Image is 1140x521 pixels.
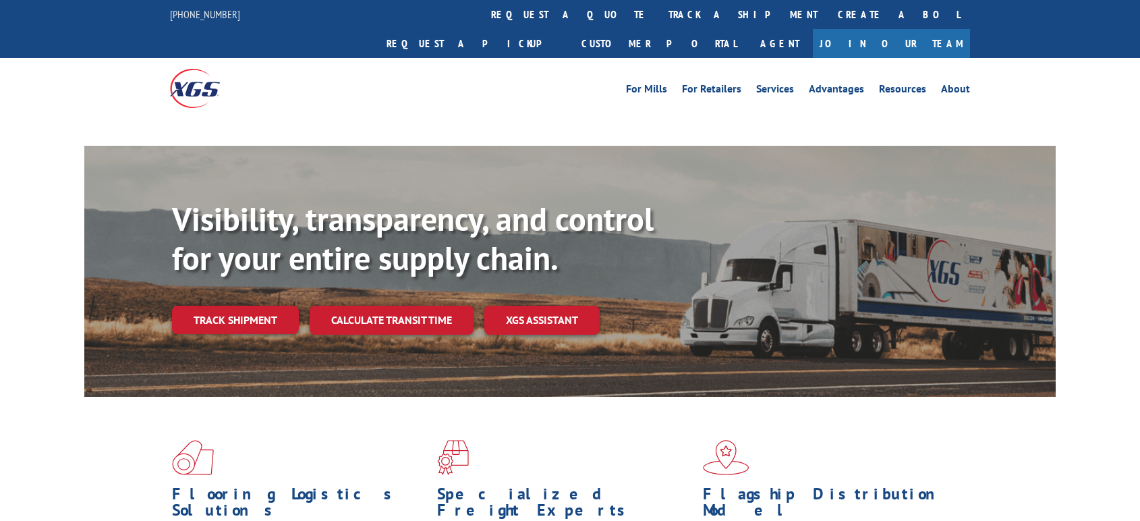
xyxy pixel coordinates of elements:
[813,29,970,58] a: Join Our Team
[310,306,474,335] a: Calculate transit time
[437,440,469,475] img: xgs-icon-focused-on-flooring-red
[703,440,749,475] img: xgs-icon-flagship-distribution-model-red
[682,84,741,99] a: For Retailers
[626,84,667,99] a: For Mills
[170,7,240,21] a: [PHONE_NUMBER]
[941,84,970,99] a: About
[571,29,747,58] a: Customer Portal
[756,84,794,99] a: Services
[172,306,299,334] a: Track shipment
[809,84,864,99] a: Advantages
[879,84,926,99] a: Resources
[172,440,214,475] img: xgs-icon-total-supply-chain-intelligence-red
[172,198,654,279] b: Visibility, transparency, and control for your entire supply chain.
[747,29,813,58] a: Agent
[484,306,600,335] a: XGS ASSISTANT
[376,29,571,58] a: Request a pickup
